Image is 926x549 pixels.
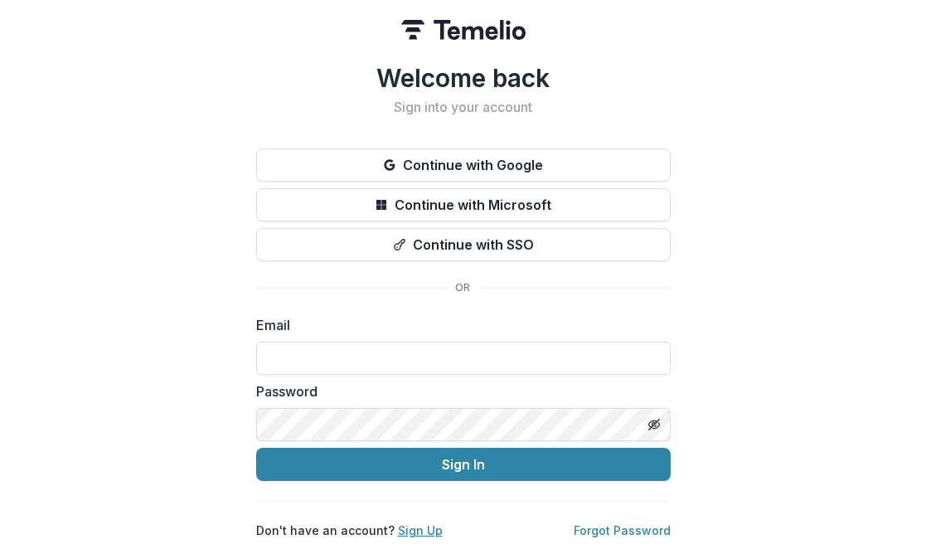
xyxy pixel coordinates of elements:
label: Password [256,381,661,401]
p: Don't have an account? [256,522,443,539]
button: Sign In [256,448,671,481]
button: Continue with SSO [256,228,671,261]
button: Toggle password visibility [641,411,667,438]
h1: Welcome back [256,63,671,93]
a: Sign Up [398,523,443,537]
button: Continue with Google [256,148,671,182]
button: Continue with Microsoft [256,188,671,221]
img: Temelio [401,20,526,40]
a: Forgot Password [574,523,671,537]
h2: Sign into your account [256,100,671,115]
label: Email [256,315,661,335]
